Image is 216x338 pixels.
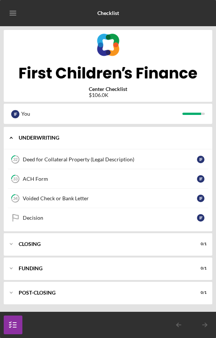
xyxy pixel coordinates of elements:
div: I F [197,175,204,183]
div: I F [197,195,204,202]
div: I F [197,214,204,222]
div: I F [11,110,19,118]
div: CLOSING [19,242,188,246]
div: Decision [23,215,197,221]
div: Deed for Collateral Property (Legal Description) [23,156,197,162]
div: You [21,107,182,120]
div: 0 / 1 [193,242,207,246]
div: I F [197,156,204,163]
tspan: 34 [13,196,18,201]
b: Center Checklist [89,86,127,92]
a: 34Voided Check or Bank LetterIF [7,189,209,208]
tspan: 33 [13,177,18,182]
div: 0 / 1 [193,290,207,295]
a: 33ACH FormIF [7,169,209,189]
a: 32Deed for Collateral Property (Legal Description)IF [7,150,209,169]
div: UNDERWRITING [19,135,203,140]
div: Voided Check or Bank Letter [23,195,197,201]
img: Product logo [4,34,212,79]
div: ACH Form [23,176,197,182]
div: POST-CLOSING [19,290,188,295]
div: 0 / 1 [193,266,207,271]
b: Checklist [97,10,119,16]
a: DecisionIF [7,208,209,228]
div: Funding [19,266,188,271]
tspan: 32 [13,157,18,162]
div: $106.0K [89,92,127,98]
